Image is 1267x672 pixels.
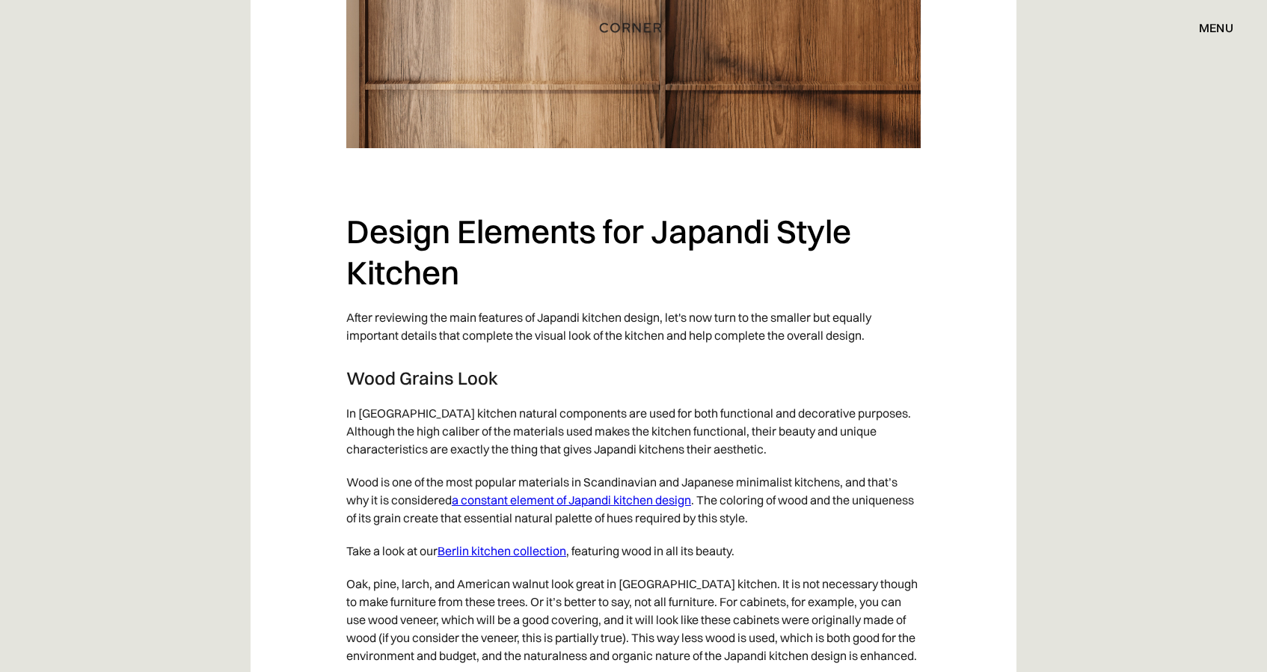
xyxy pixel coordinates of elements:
[346,397,921,465] p: In [GEOGRAPHIC_DATA] kitchen natural components are used for both functional and decorative purpo...
[1184,15,1233,40] div: menu
[1199,22,1233,34] div: menu
[346,211,921,293] h2: Design Elements for Japandi Style Kitchen
[346,301,921,352] p: After reviewing the main features of Japandi kitchen design, let's now turn to the smaller but eq...
[452,492,691,507] a: a constant element of Japandi kitchen design
[583,18,684,37] a: home
[346,465,921,534] p: Wood is one of the most popular materials in Scandinavian and Japanese minimalist kitchens, and t...
[346,534,921,567] p: Take a look at our , featuring wood in all its beauty.
[438,543,566,558] a: Berlin kitchen collection
[346,567,921,672] p: Oak, pine, larch, and American walnut look great in [GEOGRAPHIC_DATA] kitchen. It is not necessar...
[346,367,921,389] h3: Wood Grains Look
[346,163,921,196] p: ‍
